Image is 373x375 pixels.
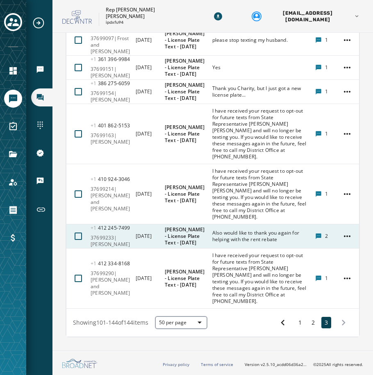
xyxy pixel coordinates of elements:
span: I have received your request to opt-out for future texts from State Representative [PERSON_NAME] ... [212,108,310,160]
span: [DATE] [136,88,152,95]
span: 386 275 - 6059 [91,80,130,87]
span: [PERSON_NAME] - License Plate Text - [DATE] [165,124,207,144]
a: Navigate to Account [4,173,22,191]
span: I have received your request to opt-out for future texts from State Representative [PERSON_NAME] ... [212,252,310,305]
span: [PERSON_NAME] - License Plate Text - [DATE] [165,184,207,204]
span: [DATE] [136,64,152,71]
span: +1 [91,80,98,87]
span: [DATE] [136,130,152,137]
a: Navigate to Home [4,62,22,80]
button: 2 [308,317,318,328]
span: [PERSON_NAME] - License Plate Text - [DATE] [165,82,207,102]
span: 1 [325,191,328,197]
span: Showing 101 - 144 of 144 items [73,319,148,326]
span: 1 [325,88,328,95]
span: 361 396 - 9984 [91,56,130,63]
span: [PERSON_NAME] - License Plate Text - [DATE] [165,269,207,288]
span: +1 [91,56,98,63]
a: Terms of service [201,361,233,367]
span: 37699154|[PERSON_NAME] [91,90,130,103]
span: 37699151|[PERSON_NAME] [91,66,130,79]
a: Navigate to 10DLC Registration [31,144,52,162]
span: +1 [91,122,98,129]
a: Navigate to Broadcasts [31,61,52,79]
a: Privacy policy [163,361,189,367]
span: 50 per page [159,319,203,326]
a: Navigate to Billing [4,229,22,247]
a: Navigate to Inbox [31,88,52,106]
span: [DATE] [136,233,152,239]
p: Rep [PERSON_NAME] [PERSON_NAME] [106,7,188,20]
a: Navigate to Sending Numbers [31,116,52,134]
span: 412 334 - 8168 [91,260,130,267]
a: Navigate to Files [4,145,22,163]
span: [DATE] [136,275,152,282]
span: I have received your request to opt-out for future texts from State Representative [PERSON_NAME] ... [212,168,310,220]
span: v2.5.10_acdd06d36a2d477687e21de5ea907d8c03850ae9 [261,361,307,368]
span: [PERSON_NAME] - License Plate Text - [DATE] [165,58,207,77]
span: Also would like to thank you again for helping with the rent rebate [212,230,310,243]
a: Navigate to Messaging [4,90,22,108]
button: 50 per page [155,316,207,329]
button: Toggle account select drawer [4,13,22,31]
span: 1 [325,64,328,71]
span: 2 [325,233,328,239]
button: User settings [248,7,363,26]
button: Download Menu [211,9,225,24]
span: 412 245 - 7499 [91,224,130,231]
span: © 2025 All rights reserved. [313,361,363,367]
span: [PERSON_NAME] - License Plate Text - [DATE] [165,30,207,50]
span: please stop texting my husband. [212,37,288,43]
a: Navigate to Short Links [31,200,52,219]
span: +1 [91,260,98,267]
p: ipdxfu94 [106,20,124,26]
span: Thank you Charity, but I just got a new license plate... [212,85,310,98]
span: Yes [212,64,221,71]
span: 401 862 - 5153 [91,122,130,129]
span: 410 924 - 3046 [91,176,130,183]
span: 37699163|[PERSON_NAME] [91,132,130,145]
a: Navigate to Surveys [4,117,22,136]
span: Version [245,361,307,368]
button: Expand sub nav menu [32,16,52,29]
span: 37699214|[PERSON_NAME] and [PERSON_NAME] [91,186,130,212]
span: 1 [325,37,328,43]
span: 37699290|[PERSON_NAME] and [PERSON_NAME] [91,270,130,296]
span: 1 [325,131,328,137]
span: [DATE] [136,190,152,197]
span: [PERSON_NAME] - License Plate Text - [DATE] [165,226,207,246]
span: +1 [91,224,98,231]
button: 1 [295,317,305,328]
a: Navigate to Orders [4,201,22,219]
span: 37699233|[PERSON_NAME] [91,235,130,248]
button: 3 [321,317,331,328]
span: +1 [91,176,98,183]
a: Navigate to Keywords & Responders [31,172,52,190]
span: [EMAIL_ADDRESS][DOMAIN_NAME] [265,10,350,23]
span: [DATE] [136,36,152,43]
span: 37699097|Frost and [PERSON_NAME] [91,35,130,55]
span: 1 [325,275,328,282]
